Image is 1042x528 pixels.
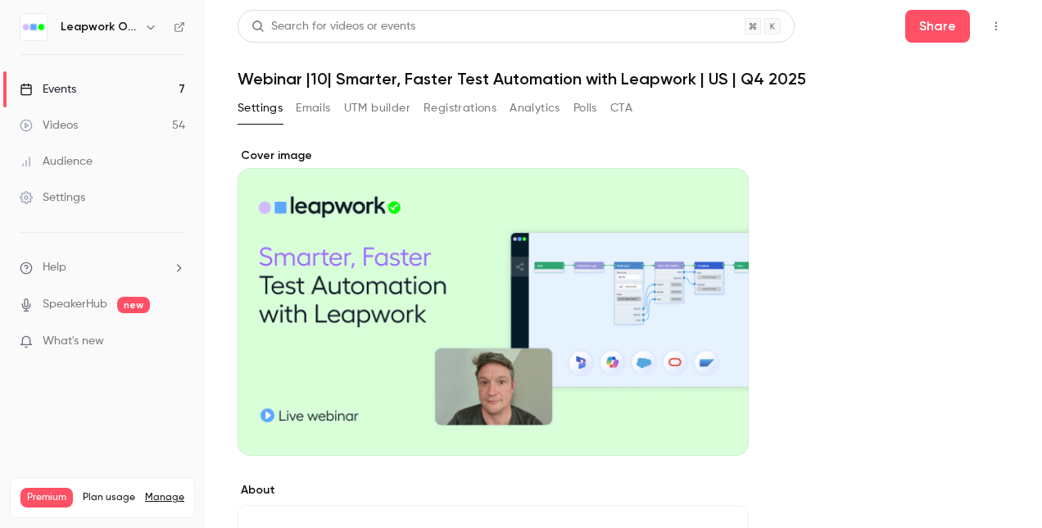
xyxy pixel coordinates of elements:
[20,153,93,170] div: Audience
[145,491,184,504] a: Manage
[20,14,47,40] img: Leapwork Online Event
[510,95,560,121] button: Analytics
[238,95,283,121] button: Settings
[43,333,104,350] span: What's new
[20,189,85,206] div: Settings
[20,259,185,276] li: help-dropdown-opener
[20,81,76,98] div: Events
[83,491,135,504] span: Plan usage
[573,95,597,121] button: Polls
[610,95,632,121] button: CTA
[251,18,415,35] div: Search for videos or events
[117,297,150,313] span: new
[43,296,107,313] a: SpeakerHub
[20,488,73,508] span: Premium
[43,259,66,276] span: Help
[238,148,749,164] label: Cover image
[61,19,138,35] h6: Leapwork Online Event
[165,335,185,349] iframe: Noticeable Trigger
[238,482,749,498] label: About
[238,148,749,456] section: Cover image
[296,95,330,121] button: Emails
[424,95,496,121] button: Registrations
[905,10,970,43] button: Share
[20,117,78,134] div: Videos
[238,69,1009,89] h1: Webinar |10| Smarter, Faster Test Automation with Leapwork | US | Q4 2025
[344,95,410,121] button: UTM builder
